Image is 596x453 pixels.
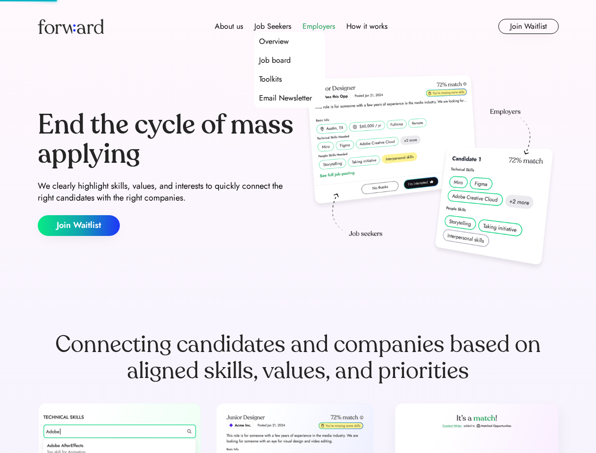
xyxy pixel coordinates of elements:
[215,21,243,32] div: About us
[38,215,120,236] button: Join Waitlist
[38,19,104,34] img: Forward logo
[302,72,559,275] img: hero-image.png
[38,110,294,168] div: End the cycle of mass applying
[302,21,335,32] div: Employers
[38,180,294,204] div: We clearly highlight skills, values, and interests to quickly connect the right candidates with t...
[498,19,559,34] button: Join Waitlist
[38,331,559,384] div: Connecting candidates and companies based on aligned skills, values, and priorities
[259,92,312,104] div: Email Newsletter
[259,36,289,47] div: Overview
[346,21,387,32] div: How it works
[254,21,291,32] div: Job Seekers
[259,55,291,66] div: Job board
[259,74,282,85] div: Toolkits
